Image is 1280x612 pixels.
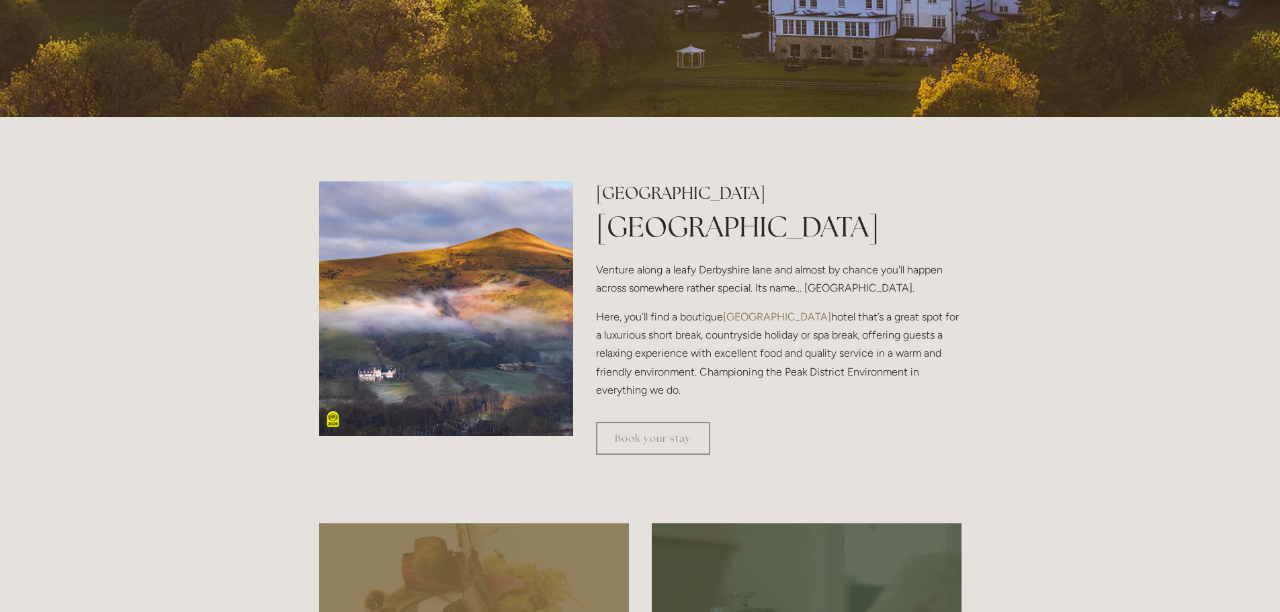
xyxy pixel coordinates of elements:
[596,261,961,297] p: Venture along a leafy Derbyshire lane and almost by chance you'll happen across somewhere rather ...
[596,422,710,455] a: Book your stay
[596,207,961,247] h1: [GEOGRAPHIC_DATA]
[596,308,961,399] p: Here, you’ll find a boutique hotel that’s a great spot for a luxurious short break, countryside h...
[723,310,831,323] a: [GEOGRAPHIC_DATA]
[596,181,961,205] h2: [GEOGRAPHIC_DATA]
